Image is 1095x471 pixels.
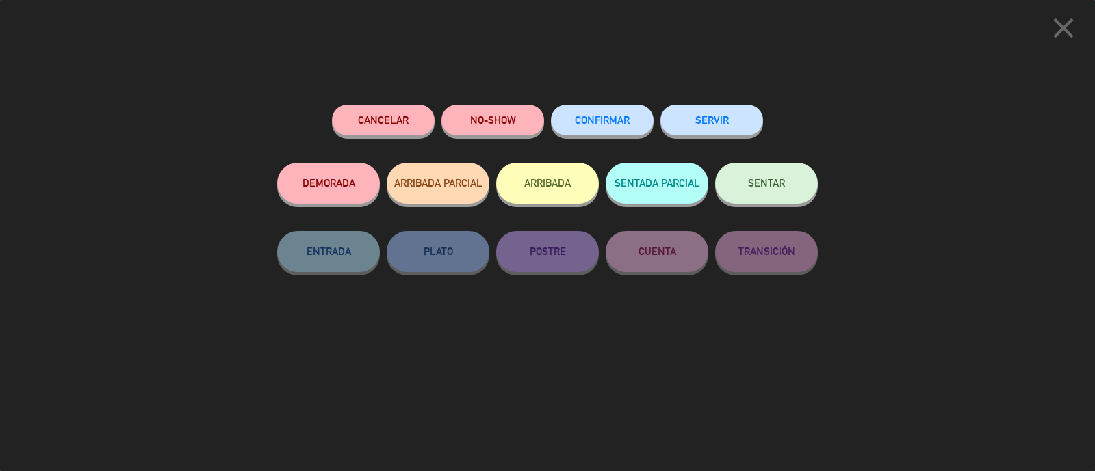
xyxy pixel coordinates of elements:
span: SENTAR [748,177,785,189]
button: DEMORADA [277,163,380,204]
button: POSTRE [496,231,599,272]
button: Cancelar [332,105,435,135]
button: ENTRADA [277,231,380,272]
button: NO-SHOW [441,105,544,135]
button: TRANSICIÓN [715,231,818,272]
button: ARRIBADA PARCIAL [387,163,489,204]
button: SENTADA PARCIAL [606,163,708,204]
button: CUENTA [606,231,708,272]
button: SENTAR [715,163,818,204]
i: close [1046,11,1081,45]
button: ARRIBADA [496,163,599,204]
button: CONFIRMAR [551,105,654,135]
button: close [1042,10,1085,51]
button: SERVIR [660,105,763,135]
span: ARRIBADA PARCIAL [394,177,482,189]
span: CONFIRMAR [575,114,630,126]
button: PLATO [387,231,489,272]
